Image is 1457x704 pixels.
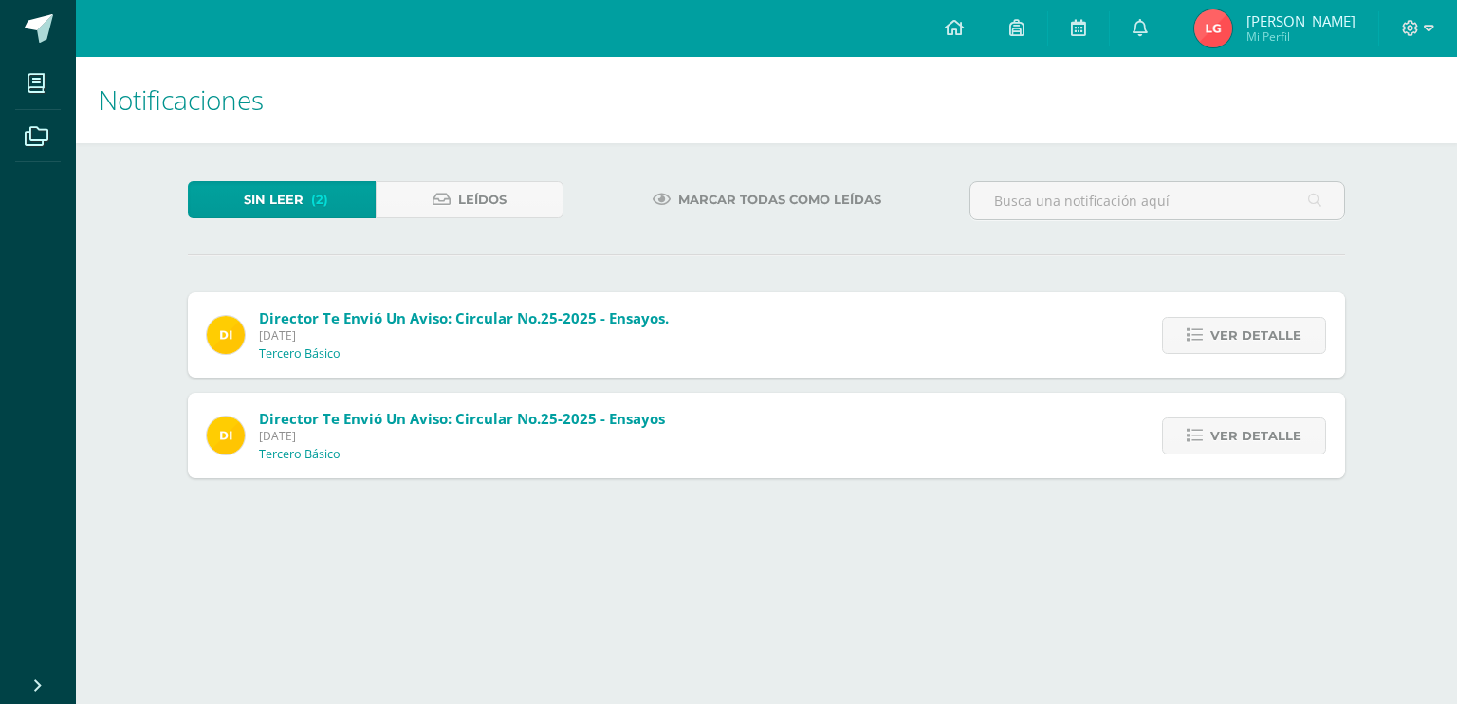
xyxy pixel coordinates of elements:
span: Director te envió un aviso: Circular No.25-2025 - Ensayos. [259,308,669,327]
a: Sin leer(2) [188,181,376,218]
img: 68f22fc691a25975abbfbeab9e04d97e.png [1194,9,1232,47]
input: Busca una notificación aquí [970,182,1344,219]
a: Marcar todas como leídas [629,181,905,218]
span: Ver detalle [1210,418,1301,454]
p: Tercero Básico [259,447,341,462]
span: [DATE] [259,327,669,343]
span: [DATE] [259,428,665,444]
img: f0b35651ae50ff9c693c4cbd3f40c4bb.png [207,417,245,454]
img: f0b35651ae50ff9c693c4cbd3f40c4bb.png [207,316,245,354]
span: Marcar todas como leídas [678,182,881,217]
span: Director te envió un aviso: Circular No.25-2025 - Ensayos [259,409,665,428]
p: Tercero Básico [259,346,341,361]
span: Sin leer [244,182,304,217]
span: Notificaciones [99,82,264,118]
span: Mi Perfil [1246,28,1356,45]
span: (2) [311,182,328,217]
a: Leídos [376,181,563,218]
span: [PERSON_NAME] [1246,11,1356,30]
span: Leídos [458,182,507,217]
span: Ver detalle [1210,318,1301,353]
